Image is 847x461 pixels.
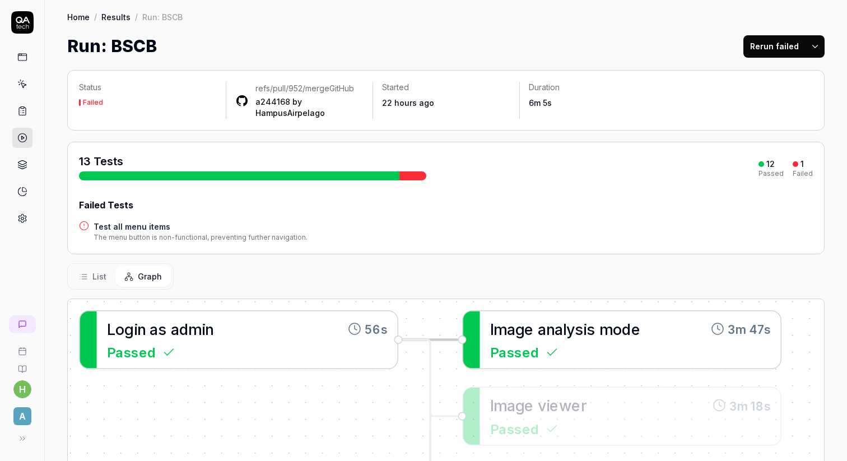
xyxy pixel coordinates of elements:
[150,320,158,338] span: a
[142,11,183,22] div: Run: BSCB
[179,320,189,338] span: d
[79,155,123,168] span: 13 Tests
[728,320,771,338] time: 3m 47s
[188,320,202,338] span: m
[107,342,156,362] span: Passed
[255,83,329,93] a: refs/pull/952/merge
[67,11,90,22] a: Home
[94,11,97,22] div: /
[158,320,166,338] span: s
[550,397,559,415] span: e
[134,320,137,338] span: i
[631,320,641,338] span: e
[599,320,613,338] span: m
[559,397,572,415] span: w
[4,398,40,427] button: A
[515,397,525,415] span: g
[581,397,587,415] span: r
[13,407,31,425] span: A
[538,397,546,415] span: v
[115,266,171,287] button: Graph
[793,170,813,177] div: Failed
[79,198,813,212] div: Failed Tests
[494,320,507,338] span: m
[382,82,510,93] p: Started
[9,315,36,333] a: New conversation
[801,159,804,169] div: 1
[107,320,115,338] span: L
[507,397,515,415] span: a
[587,320,595,338] span: s
[4,356,40,374] a: Documentation
[70,266,115,287] button: List
[365,320,388,338] time: 56s
[255,97,290,106] a: a244168
[135,11,138,22] div: /
[563,320,566,338] span: l
[67,34,157,59] h1: Run: BSCB
[138,271,162,282] span: Graph
[490,342,539,362] span: Passed
[101,11,131,22] a: Results
[490,397,494,415] span: I
[4,338,40,356] a: Book a call with us
[766,159,775,169] div: 12
[382,98,434,108] time: 22 hours ago
[529,98,552,108] time: 6m 5s
[515,320,525,338] span: g
[529,82,657,93] p: Duration
[83,99,103,106] div: Failed
[202,320,205,338] span: i
[743,35,806,58] button: Rerun failed
[494,397,507,415] span: m
[94,232,308,243] div: The menu button is non-functional, preventing further navigation.
[622,320,631,338] span: d
[124,320,134,338] span: g
[255,83,364,94] div: GitHub
[524,320,534,338] span: e
[524,397,534,415] span: e
[462,387,781,446] a: Imageviewer3m 18sPassed
[546,397,550,415] span: i
[490,418,539,439] span: Passed
[79,310,398,369] a: Loginasadmin56sPassed
[613,320,622,338] span: o
[13,380,31,398] button: h
[92,271,106,282] span: List
[171,320,179,338] span: a
[137,320,146,338] span: n
[583,320,587,338] span: i
[255,96,364,119] div: by
[507,320,515,338] span: a
[255,108,325,118] a: HampusAirpelago
[538,320,546,338] span: a
[571,397,581,415] span: e
[758,170,784,177] div: Passed
[575,320,583,338] span: s
[729,397,771,415] time: 3m 18s
[546,320,555,338] span: n
[115,320,125,338] span: o
[462,310,781,369] a: Imageanalysismode3m 47sPassed
[205,320,213,338] span: n
[555,320,563,338] span: a
[79,82,217,93] p: Status
[566,320,575,338] span: y
[490,320,494,338] span: I
[94,221,308,232] a: Test all menu items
